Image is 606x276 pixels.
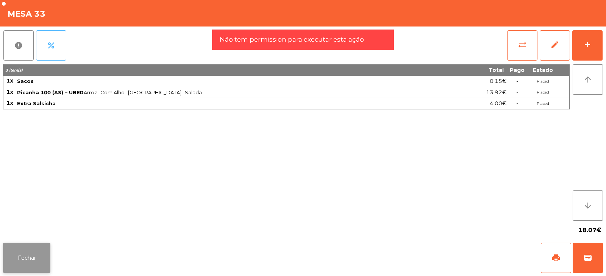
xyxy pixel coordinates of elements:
span: 13.92€ [486,87,506,98]
h4: Mesa 33 [8,8,45,20]
th: Pago [507,64,528,76]
i: arrow_downward [583,201,592,210]
span: percent [47,41,56,50]
div: add [583,40,592,49]
button: sync_alt [507,30,537,61]
span: 1x [6,77,13,84]
span: Extra Salsicha [17,100,56,106]
span: wallet [583,253,592,262]
button: add [572,30,603,61]
span: Arroz · Com Alho · [GEOGRAPHIC_DATA] · Salada [17,89,456,95]
span: Picanha 100 (AS) – UBER [17,89,84,95]
button: arrow_downward [573,190,603,221]
td: Placed [528,76,558,87]
button: wallet [573,243,603,273]
span: 1x [6,100,13,106]
span: - [516,100,519,107]
span: 0.15€ [490,76,506,86]
button: report [3,30,34,61]
i: arrow_upward [583,75,592,84]
span: 3 item(s) [5,68,23,73]
span: 1x [6,89,13,95]
button: print [541,243,571,273]
span: 18.07€ [578,225,601,236]
span: - [516,89,519,96]
button: edit [540,30,570,61]
span: edit [550,40,559,49]
span: Não tem permission para executar esta ação [220,35,364,44]
th: Estado [528,64,558,76]
button: percent [36,30,66,61]
span: - [516,78,519,84]
td: Placed [528,98,558,109]
span: print [551,253,561,262]
span: sync_alt [518,40,527,49]
button: Fechar [3,243,50,273]
td: Placed [528,87,558,98]
span: Sacos [17,78,34,84]
th: Total [457,64,507,76]
span: 4.00€ [490,98,506,109]
button: arrow_upward [573,64,603,95]
span: report [14,41,23,50]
